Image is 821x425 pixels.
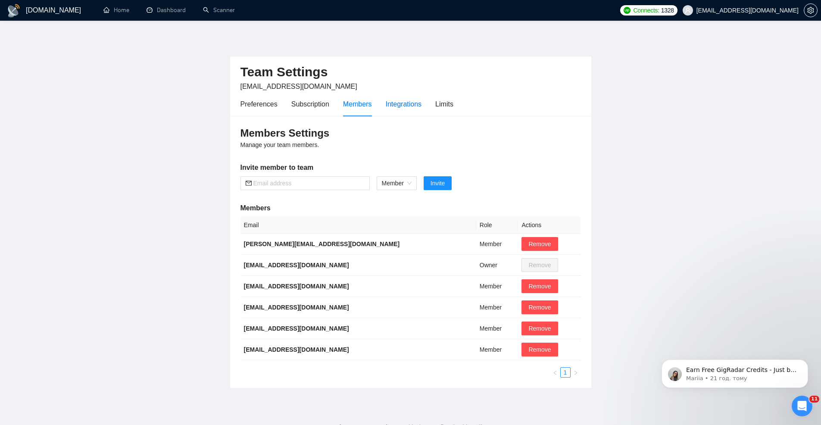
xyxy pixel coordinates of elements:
[386,99,422,109] div: Integrations
[528,345,551,354] span: Remove
[244,262,349,269] b: [EMAIL_ADDRESS][DOMAIN_NAME]
[244,304,349,311] b: [EMAIL_ADDRESS][DOMAIN_NAME]
[573,370,578,375] span: right
[521,343,558,356] button: Remove
[553,370,558,375] span: left
[521,279,558,293] button: Remove
[240,203,581,213] h5: Members
[528,324,551,333] span: Remove
[804,3,818,17] button: setting
[550,367,560,378] button: left
[476,255,518,276] td: Owner
[291,99,329,109] div: Subscription
[476,217,518,234] th: Role
[476,297,518,318] td: Member
[560,367,571,378] li: 1
[521,322,558,335] button: Remove
[649,341,821,402] iframe: Intercom notifications повідомлення
[240,141,319,148] span: Manage your team members.
[561,368,570,377] a: 1
[253,178,365,188] input: Email address
[476,318,518,339] td: Member
[244,283,349,290] b: [EMAIL_ADDRESS][DOMAIN_NAME]
[382,177,412,190] span: Member
[244,241,400,247] b: [PERSON_NAME][EMAIL_ADDRESS][DOMAIN_NAME]
[550,367,560,378] li: Previous Page
[685,7,691,13] span: user
[476,276,518,297] td: Member
[476,339,518,360] td: Member
[571,367,581,378] li: Next Page
[246,180,252,186] span: mail
[244,325,349,332] b: [EMAIL_ADDRESS][DOMAIN_NAME]
[240,99,278,109] div: Preferences
[240,126,581,140] h3: Members Settings
[792,396,812,416] iframe: Intercom live chat
[244,346,349,353] b: [EMAIL_ADDRESS][DOMAIN_NAME]
[7,4,21,18] img: logo
[521,237,558,251] button: Remove
[240,83,357,90] span: [EMAIL_ADDRESS][DOMAIN_NAME]
[633,6,659,15] span: Connects:
[147,6,186,14] a: dashboardDashboard
[343,99,372,109] div: Members
[518,217,581,234] th: Actions
[424,176,452,190] button: Invite
[240,63,581,81] h2: Team Settings
[804,7,818,14] a: setting
[661,6,674,15] span: 1328
[528,281,551,291] span: Remove
[240,162,581,173] h5: Invite member to team
[435,99,453,109] div: Limits
[571,367,581,378] button: right
[528,239,551,249] span: Remove
[203,6,235,14] a: searchScanner
[431,178,445,188] span: Invite
[476,234,518,255] td: Member
[809,396,819,403] span: 11
[103,6,129,14] a: homeHome
[521,300,558,314] button: Remove
[624,7,631,14] img: upwork-logo.png
[240,217,476,234] th: Email
[528,303,551,312] span: Remove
